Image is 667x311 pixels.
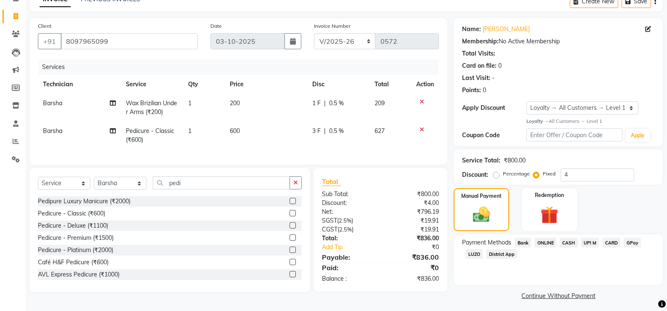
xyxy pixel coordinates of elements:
[38,258,109,267] div: Café H&F Pedicure (₹600)
[462,131,526,140] div: Coupon Code
[483,86,486,95] div: 0
[462,86,481,95] div: Points:
[316,207,380,216] div: Net:
[465,249,483,259] span: LUZO
[316,234,380,243] div: Total:
[339,217,351,224] span: 2.5%
[38,221,108,230] div: Pedicure - Deluxe (₹1100)
[188,99,191,107] span: 1
[38,33,61,49] button: +91
[468,205,495,225] img: _cash.svg
[380,274,445,283] div: ₹836.00
[526,128,622,141] input: Enter Offer / Coupon Code
[38,197,130,206] div: Pedipure Luxury Manicure (₹2000)
[626,129,650,142] button: Apply
[462,37,499,46] div: Membership:
[39,59,445,75] div: Services
[316,190,380,199] div: Sub Total:
[230,99,240,107] span: 200
[455,292,661,300] a: Continue Without Payment
[380,207,445,216] div: ₹796.19
[43,99,62,107] span: Barsha
[526,118,549,124] strong: Loyalty →
[43,127,62,135] span: Barsha
[314,22,351,30] label: Invoice Number
[380,252,445,262] div: ₹836.00
[411,75,439,94] th: Action
[153,176,290,189] input: Search or Scan
[126,99,177,116] span: Wax Brizilian Under Arms (₹200)
[602,238,620,247] span: CARD
[535,204,564,226] img: _gift.svg
[560,238,578,247] span: CASH
[534,238,556,247] span: ONLINE
[461,192,502,200] label: Manual Payment
[498,61,502,70] div: 0
[183,75,225,94] th: Qty
[316,225,380,234] div: ( )
[543,170,555,178] label: Fixed
[515,238,531,247] span: Bank
[380,225,445,234] div: ₹19.91
[121,75,183,94] th: Service
[535,191,564,199] label: Redemption
[61,33,198,49] input: Search by Name/Mobile/Email/Code
[38,209,105,218] div: Pedicure - Classic (₹600)
[462,74,490,82] div: Last Visit:
[462,156,500,165] div: Service Total:
[391,243,445,252] div: ₹0
[316,216,380,225] div: ( )
[462,49,495,58] div: Total Visits:
[504,156,526,165] div: ₹800.00
[462,37,654,46] div: No Active Membership
[462,104,526,112] div: Apply Discount
[581,238,599,247] span: UPI M
[369,75,411,94] th: Total
[126,127,174,144] span: Pedicure - Classic (₹600)
[322,226,337,233] span: CGST
[210,22,222,30] label: Date
[486,249,517,259] span: District App
[380,216,445,225] div: ₹19.91
[329,127,344,136] span: 0.5 %
[188,127,191,135] span: 1
[483,25,530,34] a: [PERSON_NAME]
[624,238,641,247] span: GPay
[225,75,307,94] th: Price
[526,118,654,125] div: All Customers → Level 1
[230,127,240,135] span: 600
[329,99,344,108] span: 0.5 %
[492,74,494,82] div: -
[312,127,321,136] span: 3 F
[316,199,380,207] div: Discount:
[38,270,120,279] div: AVL Express Pedicure (₹1000)
[307,75,369,94] th: Disc
[462,25,481,34] div: Name:
[462,170,488,179] div: Discount:
[380,234,445,243] div: ₹836.00
[503,170,530,178] label: Percentage
[462,61,497,70] div: Card on file:
[339,226,352,233] span: 2.5%
[38,234,114,242] div: Pedicure - Premium (₹1500)
[316,263,380,273] div: Paid:
[312,99,321,108] span: 1 F
[324,99,326,108] span: |
[375,99,385,107] span: 209
[380,199,445,207] div: ₹4.00
[380,263,445,273] div: ₹0
[38,246,113,255] div: Pedicure - Platinum (₹2000)
[38,22,51,30] label: Client
[316,274,380,283] div: Balance :
[322,217,337,224] span: SGST
[462,238,511,247] span: Payment Methods
[316,252,380,262] div: Payable:
[380,190,445,199] div: ₹800.00
[316,243,391,252] a: Add Tip
[324,127,326,136] span: |
[375,127,385,135] span: 627
[322,177,341,186] span: Total
[38,75,121,94] th: Technician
